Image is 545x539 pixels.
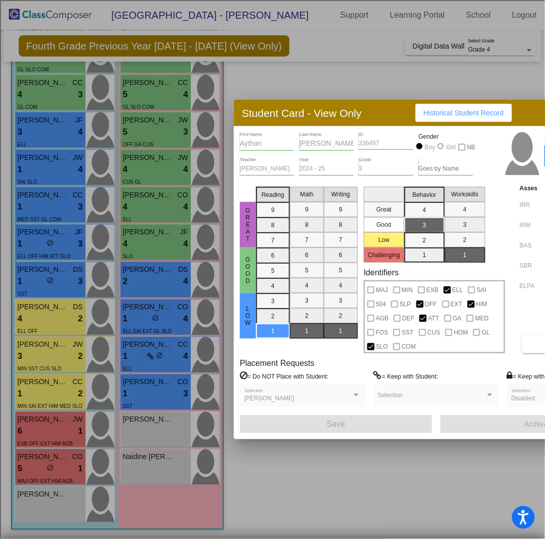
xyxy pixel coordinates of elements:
[4,261,541,270] div: CANCEL
[425,298,437,310] span: OFF
[402,341,416,353] span: COM
[240,358,315,368] label: Placement Requests
[4,288,541,297] div: SAVE
[300,165,354,173] input: year
[4,122,541,132] div: Search for Source
[425,143,436,152] div: Boy
[482,326,490,339] span: GL
[4,13,541,22] div: Sort New > Old
[327,420,345,428] span: Save
[477,284,486,296] span: SAI
[4,315,541,324] div: JOURNAL
[243,305,253,326] span: Low
[451,298,463,310] span: EXT
[4,197,541,206] div: CANCEL
[4,224,541,233] div: SAVE AND GO HOME
[359,140,413,147] input: Enter ID
[4,95,541,104] div: Download
[446,143,456,152] div: Girl
[4,22,541,31] div: Move To ...
[424,109,504,117] span: Historical Student Record
[4,132,541,141] div: Journal
[240,371,328,381] label: = Do NOT Place with Student:
[243,207,253,242] span: Great
[467,141,476,153] span: NB
[475,312,489,324] span: MED
[452,284,463,296] span: ELL
[428,312,439,324] span: ATT
[359,165,413,173] input: grade
[242,107,362,119] h3: Student Card - View Only
[4,159,541,168] div: Television/Radio
[402,284,413,296] span: MIN
[240,165,295,173] input: teacher
[476,298,487,310] span: HIM
[418,165,473,173] input: goes by name
[400,298,411,310] span: SLP
[376,298,386,310] span: 504
[427,284,439,296] span: EXB
[4,206,541,215] div: ???
[4,324,541,334] div: MORE
[4,40,541,50] div: Options
[4,77,541,86] div: Delete
[4,270,541,279] div: MOVE
[4,297,541,306] div: BOOK
[4,334,94,344] input: Search sources
[4,150,541,159] div: Newspaper
[243,256,253,284] span: Good
[4,242,541,252] div: Move to ...
[4,86,541,95] div: Rename Outline
[4,177,541,186] div: TODO: put dlg title
[4,233,541,242] div: DELETE
[4,215,541,224] div: This outline has no content. Would you like to delete it?
[376,284,388,296] span: MAJ
[240,415,432,433] button: Save
[244,395,295,402] span: [PERSON_NAME]
[4,68,541,77] div: Move To ...
[4,279,541,288] div: New source
[415,104,512,122] button: Historical Student Record
[4,50,541,59] div: Sign out
[512,395,535,402] span: Disabled
[453,312,462,324] span: GA
[4,4,541,13] div: Sort A > Z
[373,371,438,381] label: = Keep with Student:
[402,312,414,324] span: DEF
[454,326,468,339] span: HOM
[4,168,541,177] div: Visual Art
[4,59,541,68] div: Rename
[4,252,541,261] div: Home
[4,306,541,315] div: WEBSITE
[428,326,440,339] span: CUS
[376,312,389,324] span: AGB
[4,141,541,150] div: Magazine
[376,326,389,339] span: FOS
[418,132,473,141] mat-label: Gender
[4,113,541,122] div: Add Outline Template
[364,268,399,277] label: Identifiers
[4,31,541,40] div: Delete
[402,326,413,339] span: SST
[4,104,541,113] div: Print
[376,341,388,353] span: SLO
